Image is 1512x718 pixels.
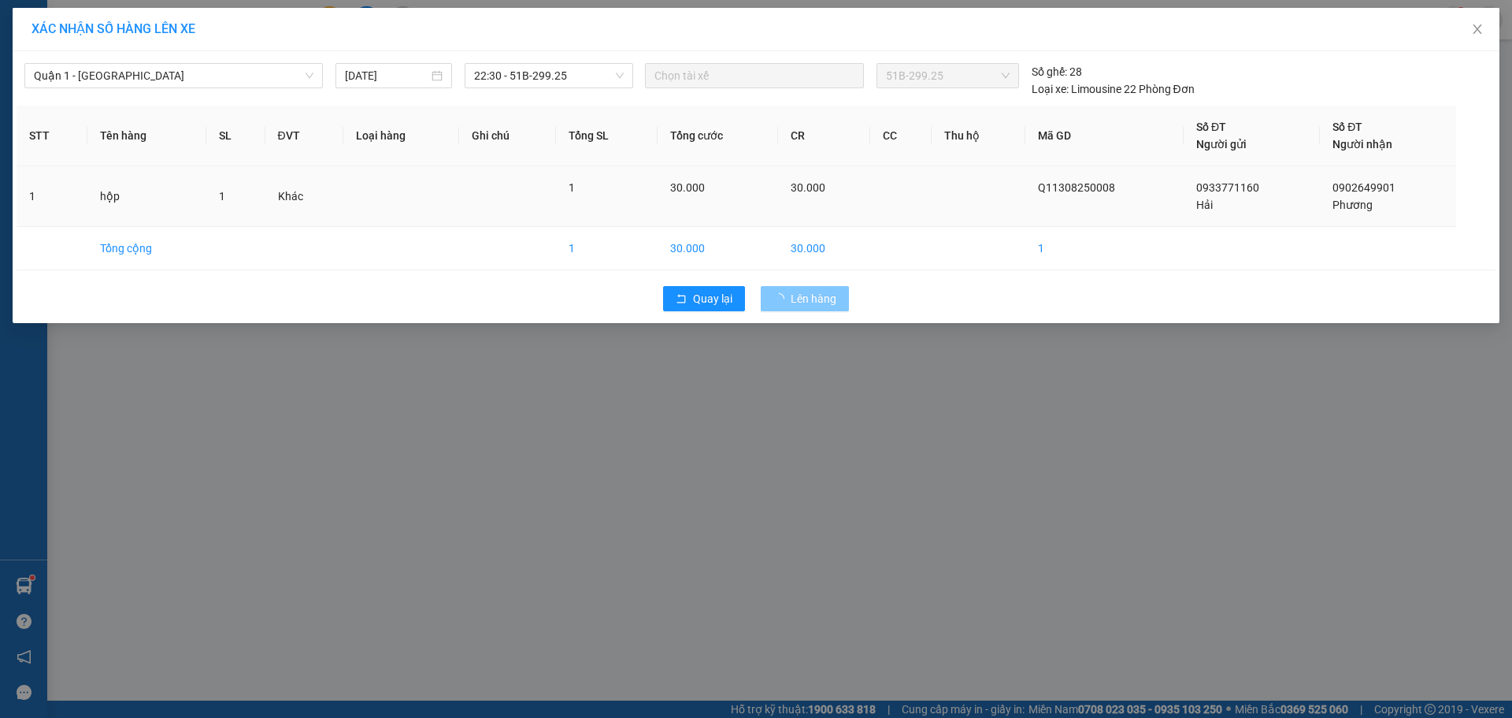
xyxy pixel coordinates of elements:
span: 30.000 [670,181,705,194]
th: Mã GD [1025,106,1184,166]
span: 0933771160 [1196,181,1259,194]
td: 1 [17,166,87,227]
th: Ghi chú [459,106,557,166]
span: 30.000 [791,181,825,194]
span: Người gửi [1196,138,1247,151]
td: 30.000 [778,227,871,270]
li: VP [GEOGRAPHIC_DATA] [109,67,209,119]
td: 1 [1025,227,1184,270]
button: Close [1455,8,1499,52]
span: 0902649901 [1332,181,1395,194]
th: Thu hộ [932,106,1025,166]
span: Phương [1332,199,1373,211]
span: Hải [1196,199,1213,211]
div: Limousine 22 Phòng Đơn [1032,80,1195,98]
td: Tổng cộng [87,227,207,270]
span: 1 [569,181,575,194]
span: close [1471,23,1484,35]
td: 1 [556,227,657,270]
div: 28 [1032,63,1082,80]
span: XÁC NHẬN SỐ HÀNG LÊN XE [31,21,195,36]
span: rollback [676,293,687,306]
span: Người nhận [1332,138,1392,151]
td: hộp [87,166,207,227]
span: Q11308250008 [1038,181,1115,194]
span: Số ghế: [1032,63,1067,80]
th: CR [778,106,871,166]
span: loading [773,293,791,304]
span: Quận 1 - Nha Trang [34,64,313,87]
td: 30.000 [658,227,778,270]
img: logo.jpg [8,8,63,63]
th: SL [206,106,265,166]
th: CC [870,106,931,166]
li: Bình Minh Tải [8,8,228,38]
th: ĐVT [265,106,343,166]
span: 1 [219,190,225,203]
button: rollbackQuay lại [663,286,745,311]
button: Lên hàng [761,286,849,311]
span: Số ĐT [1332,121,1362,133]
th: STT [17,106,87,166]
span: Quay lại [693,290,732,307]
span: 22:30 - 51B-299.25 [474,64,624,87]
th: Loại hàng [343,106,459,166]
td: Khác [265,166,343,227]
input: 13/08/2025 [345,67,428,84]
th: Tên hàng [87,106,207,166]
th: Tổng cước [658,106,778,166]
th: Tổng SL [556,106,657,166]
span: 51B-299.25 [886,64,1009,87]
span: Số ĐT [1196,121,1226,133]
span: Loại xe: [1032,80,1069,98]
li: VP [GEOGRAPHIC_DATA] [8,67,109,119]
span: Lên hàng [791,290,836,307]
